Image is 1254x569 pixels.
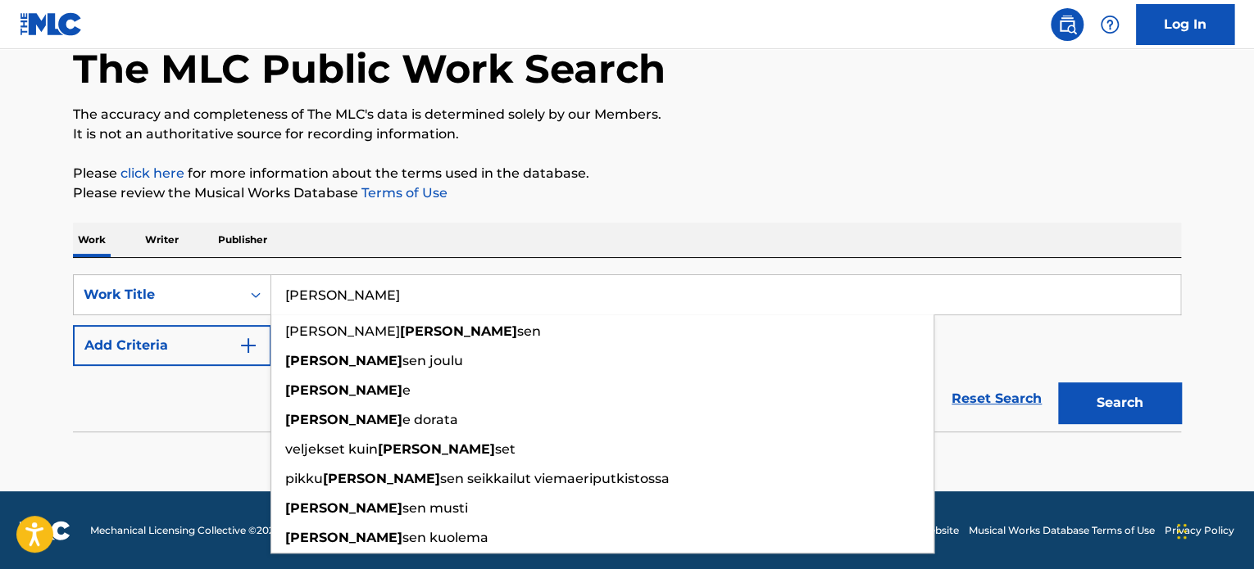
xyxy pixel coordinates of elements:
div: Help [1093,8,1126,41]
p: Please review the Musical Works Database [73,183,1181,203]
a: Reset Search [943,381,1050,417]
h1: The MLC Public Work Search [73,44,666,93]
strong: [PERSON_NAME] [323,471,440,486]
p: The accuracy and completeness of The MLC's data is determined solely by our Members. [73,105,1181,124]
div: Drag [1177,507,1187,556]
span: e dorata [402,412,458,427]
span: sen seikkailut viemaeriputkistossa [440,471,670,486]
span: veljekset kuin [285,441,378,457]
img: search [1057,15,1077,34]
a: click here [120,165,184,181]
span: sen [517,323,541,339]
img: help [1100,15,1120,34]
button: Add Criteria [73,325,271,366]
p: It is not an authoritative source for recording information. [73,124,1181,144]
iframe: Chat Widget [1172,490,1254,569]
a: Terms of Use [358,185,448,201]
span: sen joulu [402,353,463,368]
strong: [PERSON_NAME] [285,382,402,398]
strong: [PERSON_NAME] [378,441,495,457]
span: set [495,441,516,457]
span: sen kuolema [402,530,488,545]
p: Work [73,223,111,257]
a: Log In [1136,4,1234,45]
img: MLC Logo [20,12,83,36]
strong: [PERSON_NAME] [285,530,402,545]
button: Search [1058,382,1181,423]
p: Publisher [213,223,272,257]
img: 9d2ae6d4665cec9f34b9.svg [239,336,258,355]
strong: [PERSON_NAME] [285,412,402,427]
a: Public Search [1051,8,1084,41]
span: pikku [285,471,323,486]
div: Work Title [84,285,231,305]
a: Privacy Policy [1165,523,1234,538]
span: e [402,382,411,398]
p: Please for more information about the terms used in the database. [73,164,1181,183]
p: Writer [140,223,184,257]
span: Mechanical Licensing Collective © 2025 [90,523,280,538]
a: Musical Works Database Terms of Use [969,523,1155,538]
strong: [PERSON_NAME] [285,500,402,516]
span: [PERSON_NAME] [285,323,400,339]
form: Search Form [73,274,1181,431]
span: sen musti [402,500,468,516]
strong: [PERSON_NAME] [400,323,517,339]
strong: [PERSON_NAME] [285,353,402,368]
img: logo [20,521,70,540]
